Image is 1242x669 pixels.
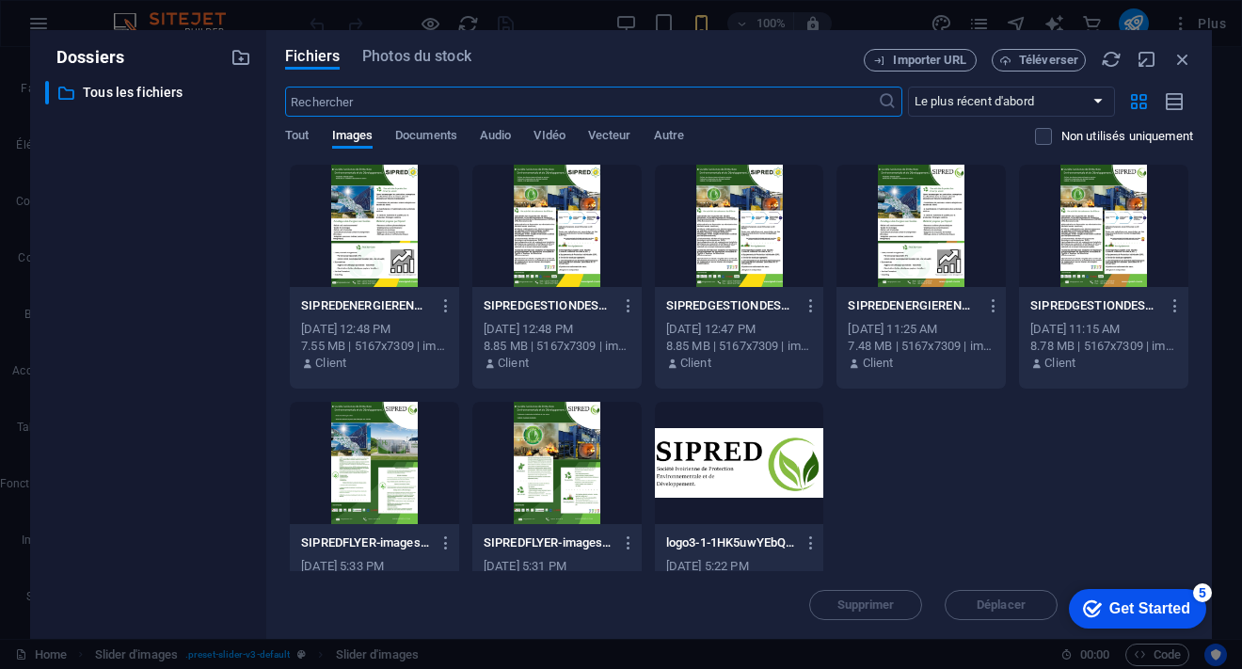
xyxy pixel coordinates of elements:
p: Client [1044,355,1075,372]
div: [DATE] 5:31 PM [484,558,630,575]
p: SIPREDGESTIONDESDECHETS18-08-02_page-0001-vhaIcgMACEHAknCRMdyWnw.jpg [1030,297,1159,314]
button: Téléverser [992,49,1086,72]
span: VIdéo [533,124,565,151]
div: 8.85 MB | 5167x7309 | image/jpeg [484,338,630,355]
div: [DATE] 12:47 PM [666,321,813,338]
button: Importer URL [864,49,977,72]
div: Get Started [56,21,136,38]
span: Téléverser [1019,55,1078,66]
p: Client [498,355,529,372]
div: 5 [139,4,158,23]
p: Tous les fichiers [83,82,216,104]
p: Client [863,355,894,372]
span: Audio [480,124,511,151]
div: 7.48 MB | 5167x7309 | image/jpeg [848,338,995,355]
div: [DATE] 11:25 AM [848,321,995,338]
div: 7.55 MB | 5167x7309 | image/jpeg [301,338,448,355]
span: Photos du stock [362,45,471,68]
div: 8.85 MB | 5167x7309 | image/jpeg [666,338,813,355]
span: Autre [654,124,684,151]
span: Vecteur [588,124,631,151]
span: Images [332,124,374,151]
div: [DATE] 11:15 AM [1030,321,1177,338]
input: Rechercher [285,87,877,117]
div: ​ [45,81,49,104]
p: SIPREDFLYER-images-1-hLM0IkBJe-K-sP4f_6J83g.jpg [301,534,430,551]
p: SIPREDFLYER-images-0-z5FcUbtaGYEW6VqCEedeBQ.jpg [484,534,613,551]
p: Client [315,355,346,372]
span: Fichiers [285,45,340,68]
p: logo3-1-1HK5uwYEbQ_4bJSEpQ6lFw.png [666,534,795,551]
i: Actualiser [1101,49,1122,70]
i: Fermer [1172,49,1193,70]
span: Tout [285,124,309,151]
p: SIPREDGESTIONDESDECHETS24-08_page-0001-yVv4BRoqIs-UvIg1VGCrSw.jpg [484,297,613,314]
p: Affiche uniquement les fichiers non utilisés sur ce site web. Les fichiers ajoutés pendant cette ... [1061,128,1193,145]
div: [DATE] 5:22 PM [666,558,813,575]
p: Client [680,355,711,372]
span: Documents [395,124,457,151]
div: [DATE] 12:48 PM [484,321,630,338]
div: [DATE] 12:48 PM [301,321,448,338]
div: [DATE] 5:33 PM [301,558,448,575]
div: 8.78 MB | 5167x7309 | image/jpeg [1030,338,1177,355]
i: Créer un nouveau dossier [231,47,251,68]
p: SIPREDGESTIONDESDECHETS24-08_page-0001-EE6QHjn2HY1T2rqYeUjU8A.jpg [666,297,795,314]
i: Réduire [1137,49,1157,70]
span: Importer URL [893,55,966,66]
div: Get Started 5 items remaining, 0% complete [15,9,152,49]
p: SIPREDENERGIERENOUVENABLE18-08-02_page-0001-GbUVeIHGY3VCzfsfY9SoPw.jpg [848,297,977,314]
p: SIPREDENERGIERENOUVENABLE24-08_page-0001-oU60BfKfHFaRmb97QdGxww.jpg [301,297,430,314]
p: Dossiers [45,45,124,70]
